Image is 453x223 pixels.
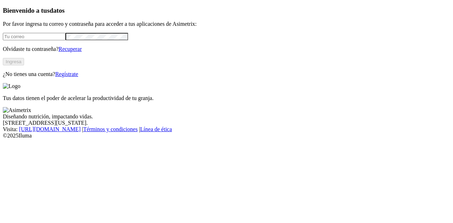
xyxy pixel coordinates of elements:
button: Ingresa [3,58,24,65]
p: ¿No tienes una cuenta? [3,71,450,77]
input: Tu correo [3,33,65,40]
a: Términos y condiciones [83,126,138,132]
a: Línea de ética [140,126,172,132]
h3: Bienvenido a tus [3,7,450,14]
a: [URL][DOMAIN_NAME] [19,126,81,132]
p: Tus datos tienen el poder de acelerar la productividad de tu granja. [3,95,450,101]
span: datos [50,7,65,14]
div: Visita : | | [3,126,450,133]
a: Recuperar [58,46,82,52]
p: Olvidaste tu contraseña? [3,46,450,52]
div: © 2025 Iluma [3,133,450,139]
img: Asimetrix [3,107,31,113]
a: Regístrate [55,71,78,77]
div: [STREET_ADDRESS][US_STATE]. [3,120,450,126]
div: Diseñando nutrición, impactando vidas. [3,113,450,120]
p: Por favor ingresa tu correo y contraseña para acceder a tus aplicaciones de Asimetrix: [3,21,450,27]
img: Logo [3,83,21,89]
